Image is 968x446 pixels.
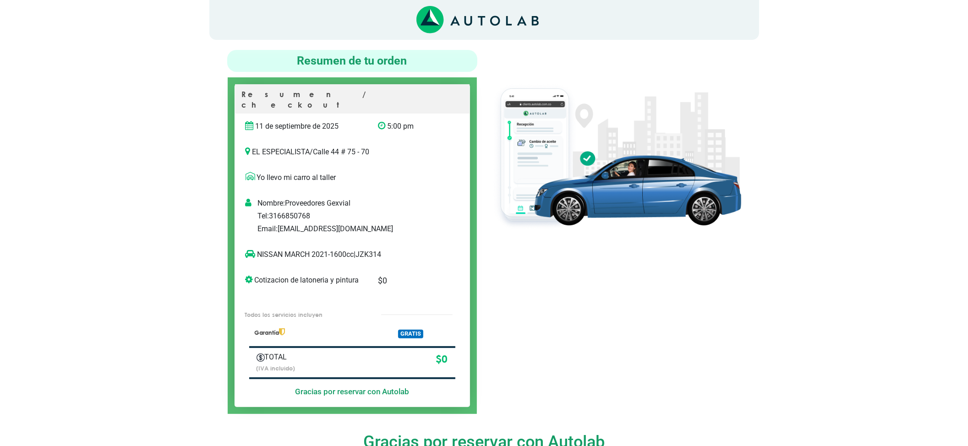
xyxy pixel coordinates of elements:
[257,364,295,372] small: (IVA incluido)
[342,352,448,367] p: $ 0
[416,15,539,24] a: Link al sitio de autolab
[231,54,474,68] h4: Resumen de tu orden
[254,328,365,337] p: Garantía
[257,354,265,362] img: Autobooking-Iconos-23.png
[378,121,440,132] p: 5:00 pm
[246,172,459,183] p: Yo llevo mi carro al taller
[242,89,463,114] p: Resumen / checkout
[257,352,328,363] p: TOTAL
[246,147,459,158] p: EL ESPECIALISTA / Calle 44 # 75 - 70
[246,121,364,132] p: 11 de septiembre de 2025
[249,387,455,396] h5: Gracias por reservar con Autolab
[245,310,362,319] p: Todos los servicios incluyen
[398,330,423,338] span: GRATIS
[246,249,440,260] p: NISSAN MARCH 2021-1600cc | JZK314
[257,223,466,234] p: Email: [EMAIL_ADDRESS][DOMAIN_NAME]
[257,198,466,209] p: Nombre: Proveedores Gexvial
[378,275,440,287] p: $ 0
[257,211,466,222] p: Tel: 3166850768
[246,275,364,286] p: Cotizacion de latoneria y pintura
